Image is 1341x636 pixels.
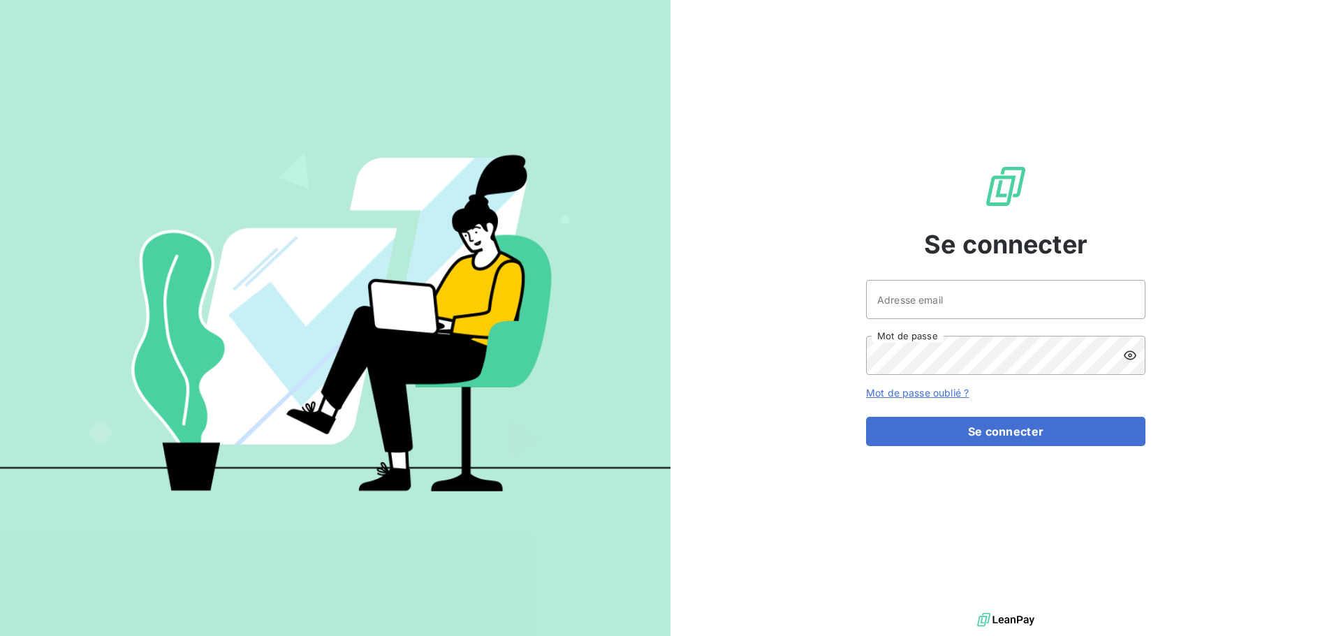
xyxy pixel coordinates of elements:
span: Se connecter [924,225,1087,263]
button: Se connecter [866,417,1145,446]
a: Mot de passe oublié ? [866,387,969,399]
input: placeholder [866,280,1145,319]
img: logo [977,609,1034,630]
img: Logo LeanPay [983,164,1028,209]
